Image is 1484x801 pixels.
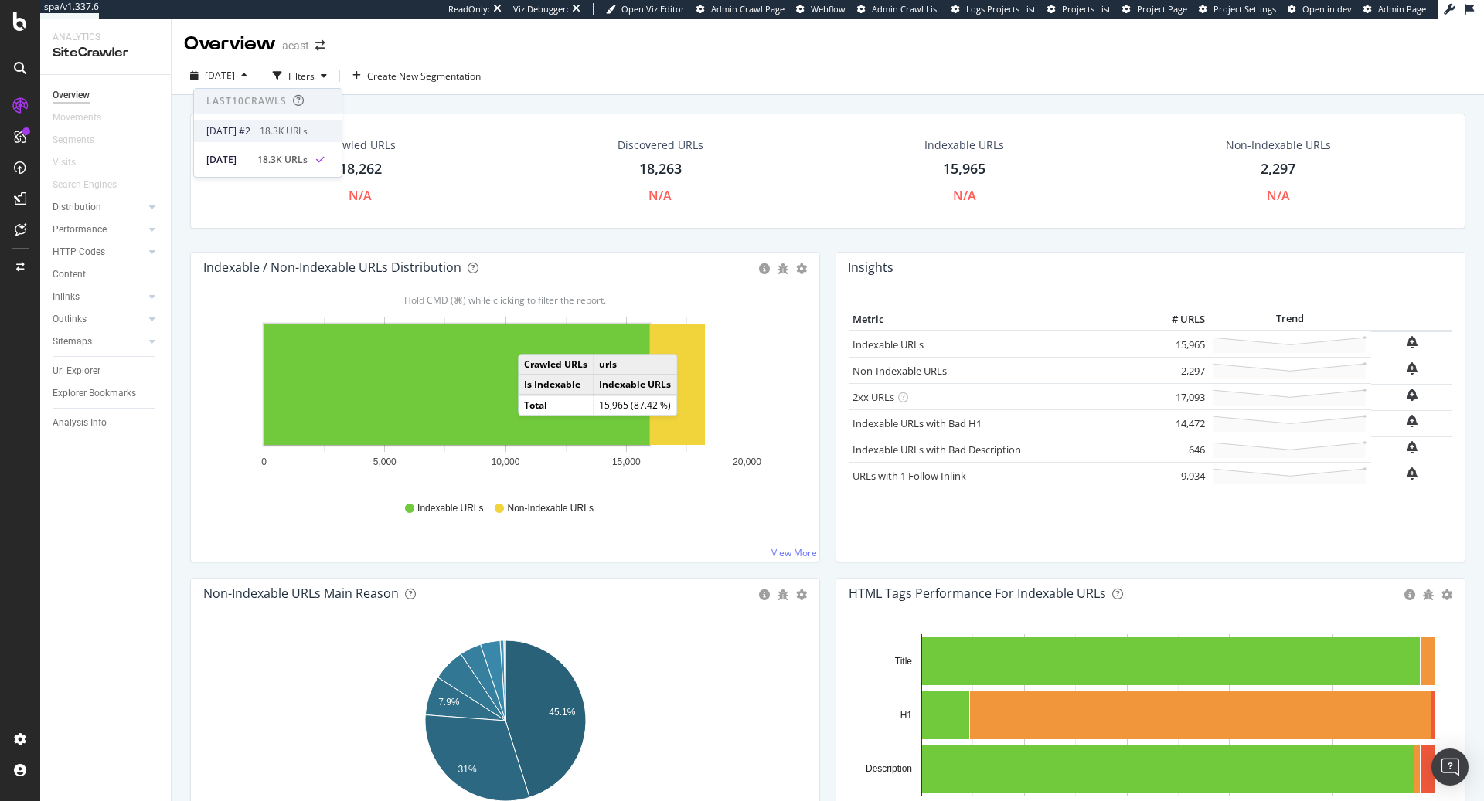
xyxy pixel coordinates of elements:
a: Search Engines [53,177,132,193]
div: Analytics [53,31,158,44]
div: Non-Indexable URLs [1226,137,1331,153]
div: Sitemaps [53,334,92,350]
div: circle-info [759,263,770,274]
div: arrow-right-arrow-left [315,40,325,51]
div: N/A [953,187,976,205]
div: Content [53,266,86,283]
td: Total [519,395,594,415]
h4: Insights [848,257,893,278]
a: Admin Crawl List [857,3,940,15]
a: Indexable URLs [853,338,924,351]
div: N/A [349,187,372,205]
div: ReadOnly: [448,3,490,15]
div: Outlinks [53,311,87,328]
td: urls [594,355,677,375]
div: gear [1441,589,1452,600]
a: Logs Projects List [951,3,1036,15]
div: Analysis Info [53,415,107,431]
td: 15,965 (87.42 %) [594,395,677,415]
a: Project Page [1122,3,1187,15]
div: 15,965 [943,159,985,179]
td: Is Indexable [519,375,594,395]
div: acast [282,38,309,53]
div: bug [778,263,788,274]
button: Filters [267,63,333,88]
div: Indexable URLs [924,137,1004,153]
div: Crawled URLs [325,137,396,153]
div: Indexable / Non-Indexable URLs Distribution [203,260,461,275]
text: 20,000 [733,457,761,467]
a: Segments [53,132,110,148]
a: Admin Crawl Page [696,3,785,15]
div: Explorer Bookmarks [53,385,136,402]
a: Visits [53,154,91,171]
div: bug [1423,589,1434,600]
div: bell-plus [1407,441,1418,453]
div: 18,262 [339,159,382,179]
div: circle-info [759,589,770,600]
div: Performance [53,222,107,238]
span: Open Viz Editor [621,3,685,15]
a: Movements [53,110,117,126]
div: N/A [648,187,672,205]
div: bell-plus [1407,362,1418,375]
td: Indexable URLs [594,375,677,395]
a: URLs with 1 Follow Inlink [853,469,966,483]
div: Discovered URLs [618,137,703,153]
a: Url Explorer [53,363,160,379]
td: 2,297 [1147,358,1209,384]
text: 7.9% [438,697,460,708]
td: 17,093 [1147,384,1209,410]
span: Create New Segmentation [367,70,481,83]
text: 31% [458,764,477,775]
div: [DATE] [206,153,248,167]
a: Indexable URLs with Bad Description [853,443,1021,457]
a: Webflow [796,3,846,15]
span: Project Settings [1213,3,1276,15]
div: Visits [53,154,76,171]
a: Distribution [53,199,145,216]
div: Url Explorer [53,363,100,379]
div: A chart. [203,308,808,487]
span: Admin Crawl List [872,3,940,15]
div: 18.3K URLs [260,124,308,138]
button: [DATE] [184,63,254,88]
text: 10,000 [492,457,520,467]
span: Non-Indexable URLs [507,502,593,515]
a: View More [771,546,817,559]
div: Overview [184,31,276,57]
div: SiteCrawler [53,44,158,62]
td: Crawled URLs [519,355,594,375]
div: Open Intercom Messenger [1431,748,1469,786]
span: Logs Projects List [966,3,1036,15]
a: Outlinks [53,311,145,328]
a: Open in dev [1288,3,1352,15]
div: Distribution [53,199,101,216]
text: Title [895,656,913,667]
div: gear [796,263,807,274]
td: 15,965 [1147,331,1209,358]
span: Open in dev [1302,3,1352,15]
div: bug [778,589,788,600]
div: [DATE] #2 [206,124,250,138]
div: N/A [1267,187,1290,205]
text: Description [866,763,912,774]
text: 45.1% [549,707,575,718]
span: Admin Page [1378,3,1426,15]
th: # URLS [1147,308,1209,331]
div: bell-plus [1407,336,1418,348]
div: Search Engines [53,177,117,193]
div: gear [796,589,807,600]
div: 18,263 [639,159,682,179]
a: HTTP Codes [53,244,145,260]
text: 5,000 [373,457,397,467]
div: Filters [288,70,315,83]
div: bell-plus [1407,415,1418,427]
a: Indexable URLs with Bad H1 [853,416,982,430]
div: Overview [53,87,90,104]
a: Inlinks [53,289,145,305]
td: 14,472 [1147,410,1209,436]
a: Content [53,266,160,283]
a: Overview [53,87,160,104]
div: HTML Tags Performance for Indexable URLs [849,585,1106,601]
